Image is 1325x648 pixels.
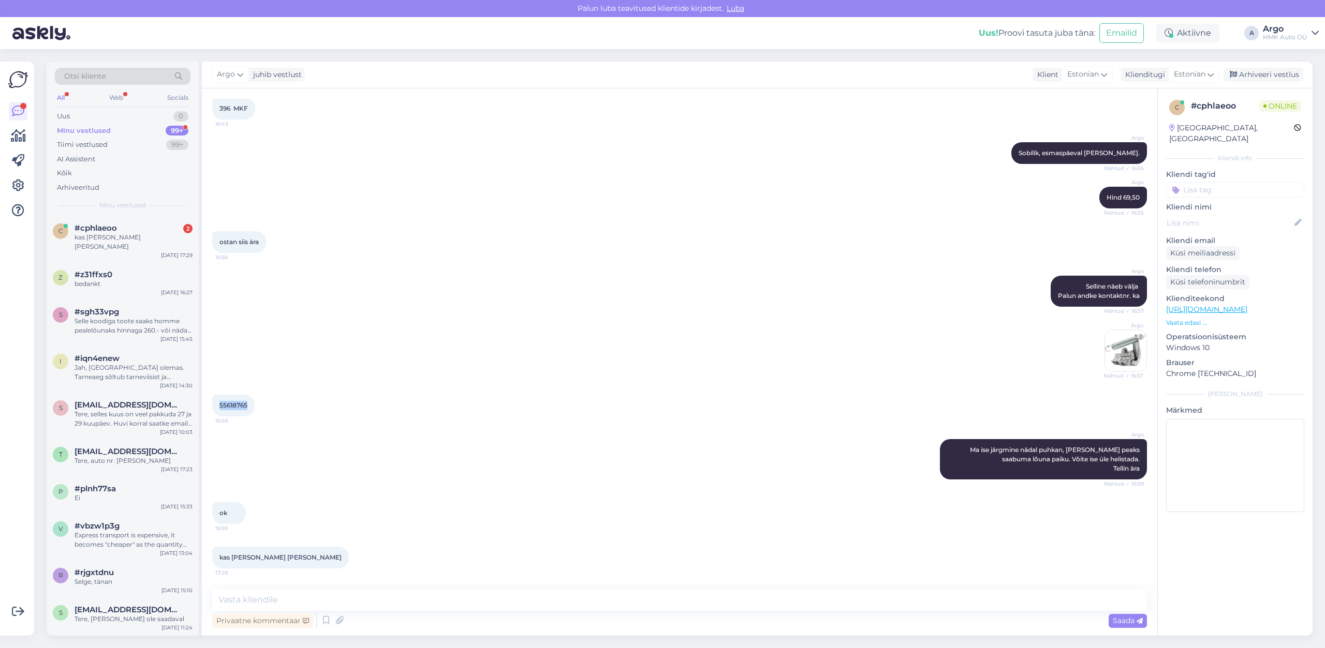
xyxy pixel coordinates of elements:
p: Brauser [1166,357,1304,368]
p: Kliendi email [1166,235,1304,246]
span: v [58,525,63,533]
span: z [58,274,63,281]
span: c [58,227,63,235]
span: s [59,404,63,412]
div: [DATE] 15:10 [161,586,193,594]
span: Hind 69,50 [1107,193,1140,201]
p: Chrome [TECHNICAL_ID] [1166,368,1304,379]
div: Socials [165,91,190,104]
div: Express transport is expensive, it becomes "cheaper" as the quantity increases. We do not set DHL... [75,531,193,549]
div: Minu vestlused [57,126,111,136]
span: i [60,357,62,365]
input: Lisa nimi [1167,217,1292,229]
div: HMK Auto OÜ [1263,33,1307,41]
div: [DATE] 15:45 [160,335,193,343]
div: bedankt [75,279,193,289]
p: Märkmed [1166,405,1304,416]
button: Emailid [1099,23,1144,43]
span: kas [PERSON_NAME] [PERSON_NAME] [219,553,342,561]
div: Tiimi vestlused [57,140,108,150]
span: Ma ise järgmine nädal puhkan, [PERSON_NAME] peaks saabuma lõuna paiku. Võite ise üle helistada. T... [970,446,1141,472]
span: ostan siis ära [219,238,259,246]
span: 16:58 [215,417,254,425]
div: Ei [75,493,193,503]
span: Argo [1105,267,1144,275]
div: Arhiveeri vestlus [1224,68,1303,82]
div: [DATE] 11:24 [161,624,193,631]
span: Nähtud ✓ 16:55 [1104,164,1144,172]
img: Askly Logo [8,70,28,89]
a: [URL][DOMAIN_NAME] [1166,305,1247,314]
div: Arhiveeritud [57,183,99,193]
div: Kliendi info [1166,154,1304,163]
span: Nähtud ✓ 16:57 [1103,372,1143,380]
span: #plnh77sa [75,484,116,493]
span: Nähtud ✓ 16:57 [1104,307,1144,315]
div: Kõik [57,168,72,178]
div: Küsi meiliaadressi [1166,246,1240,260]
span: snnieminen@gmail.com [75,605,182,614]
div: 99+ [166,126,188,136]
span: Argo [1105,178,1144,186]
span: Sobilik, esmaspäeval [PERSON_NAME]. [1019,149,1140,157]
div: Aktiivne [1156,24,1219,42]
span: s [59,609,63,616]
span: setramois@gmail.com [75,400,182,410]
div: Privaatne kommentaar [212,614,313,628]
p: Vaata edasi ... [1166,318,1304,327]
span: r [58,571,63,579]
span: 16:43 [215,120,254,128]
span: #iqn4enew [75,354,120,363]
div: Klient [1033,69,1058,80]
p: Kliendi tag'id [1166,169,1304,180]
div: A [1244,26,1259,40]
div: All [55,91,67,104]
p: Kliendi telefon [1166,264,1304,275]
span: 16:56 [215,253,254,261]
input: Lisa tag [1166,182,1304,198]
span: Argo [1105,322,1143,329]
div: Selle koodiga toote saaks homme pealelõunaks hinnaga 260.- või nädala lõpuks hinnaga 224.- Origin... [75,317,193,335]
span: Estonian [1174,69,1205,80]
span: Online [1259,100,1301,112]
div: Küsi telefoninumbrit [1166,275,1249,289]
div: Proovi tasuta juba täna: [979,27,1095,39]
div: [GEOGRAPHIC_DATA], [GEOGRAPHIC_DATA] [1169,123,1294,144]
span: s [59,311,63,319]
span: 16:59 [215,524,254,532]
p: Operatsioonisüsteem [1166,331,1304,342]
span: 396 MKF [219,104,248,112]
span: #sgh33vpg [75,307,119,317]
span: ok [219,509,227,517]
span: 17:29 [215,569,254,577]
div: [DATE] 16:27 [161,289,193,296]
div: Argo [1263,25,1307,33]
div: [DATE] 15:33 [161,503,193,510]
div: juhib vestlust [249,69,302,80]
span: p [58,488,63,495]
div: [DATE] 17:29 [161,251,193,259]
div: Klienditugi [1121,69,1165,80]
p: Windows 10 [1166,342,1304,353]
span: #vbzw1p3g [75,521,120,531]
span: Nähtud ✓ 16:59 [1104,480,1144,488]
span: Luba [724,4,747,13]
div: Tere, selles kuus on veel pakkuda 27 ja 29 kuupäev. Huvi korral saatke email [EMAIL_ADDRESS][DOMA... [75,410,193,428]
span: #z31ffxs0 [75,270,112,279]
div: AI Assistent [57,154,95,164]
span: Selline näeb välja Palun andke kontaktnr. ka [1058,282,1140,299]
div: # cphlaeoo [1191,100,1259,112]
div: 0 [173,111,188,122]
b: Uus! [979,28,998,38]
div: Jah, [GEOGRAPHIC_DATA] olemas. Tarneaeg sõltub tarneviisist ja piirkonnast. näiteks pakiautomaati... [75,363,193,382]
div: Uus [57,111,70,122]
span: Argo [1105,134,1144,142]
div: Tere, auto nr. [PERSON_NAME] [75,456,193,465]
div: Selge, tänan [75,577,193,586]
span: tonu.metsar@gmail.com [75,447,182,456]
div: 99+ [166,140,188,150]
span: #cphlaeoo [75,223,117,233]
div: kas [PERSON_NAME] [PERSON_NAME] [75,233,193,251]
div: [PERSON_NAME] [1166,389,1304,399]
span: Minu vestlused [99,201,146,210]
